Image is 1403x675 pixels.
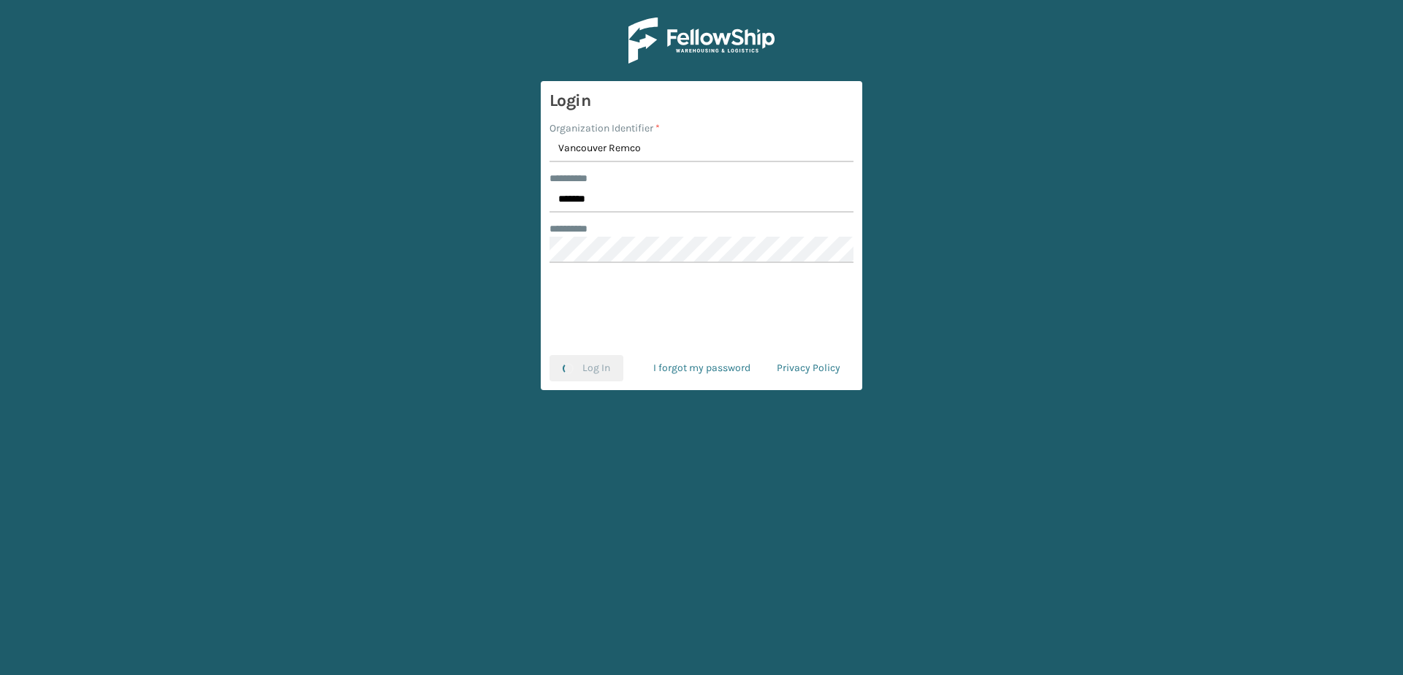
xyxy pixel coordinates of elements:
a: Privacy Policy [764,355,853,381]
h3: Login [550,90,853,112]
button: Log In [550,355,623,381]
label: Organization Identifier [550,121,660,136]
iframe: reCAPTCHA [590,281,813,337]
img: Logo [628,18,775,64]
a: I forgot my password [640,355,764,381]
